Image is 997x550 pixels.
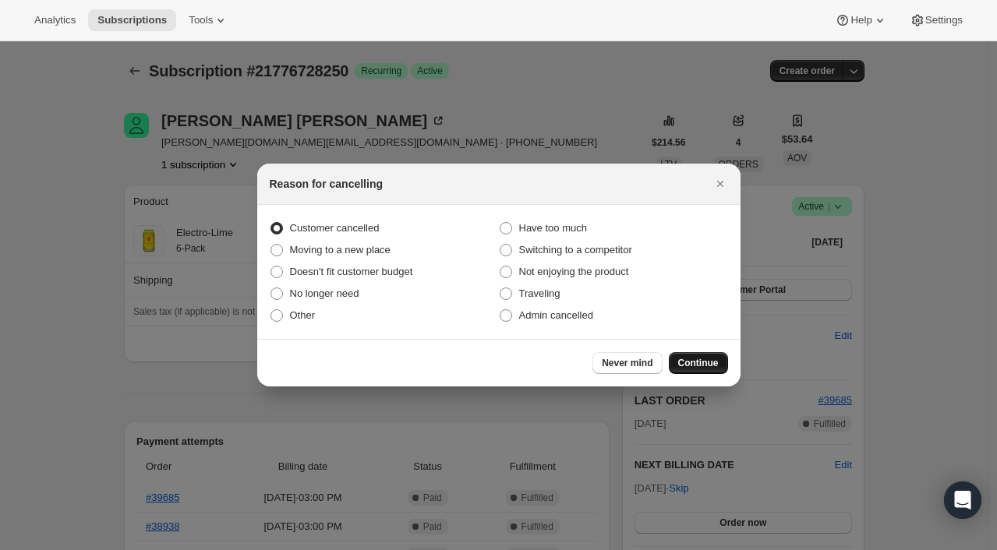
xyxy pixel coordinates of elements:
[88,9,176,31] button: Subscriptions
[25,9,85,31] button: Analytics
[34,14,76,26] span: Analytics
[592,352,662,374] button: Never mind
[519,309,593,321] span: Admin cancelled
[97,14,167,26] span: Subscriptions
[519,287,560,299] span: Traveling
[850,14,871,26] span: Help
[826,9,896,31] button: Help
[290,266,413,277] span: Doesn't fit customer budget
[709,173,731,195] button: Close
[519,244,632,256] span: Switching to a competitor
[944,481,981,519] div: Open Intercom Messenger
[290,244,391,256] span: Moving to a new place
[270,176,383,192] h2: Reason for cancelling
[925,14,963,26] span: Settings
[669,352,728,374] button: Continue
[519,266,629,277] span: Not enjoying the product
[678,357,719,369] span: Continue
[189,14,213,26] span: Tools
[179,9,238,31] button: Tools
[290,309,316,321] span: Other
[519,222,587,234] span: Have too much
[290,222,380,234] span: Customer cancelled
[290,287,359,299] span: No longer need
[602,357,652,369] span: Never mind
[900,9,972,31] button: Settings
